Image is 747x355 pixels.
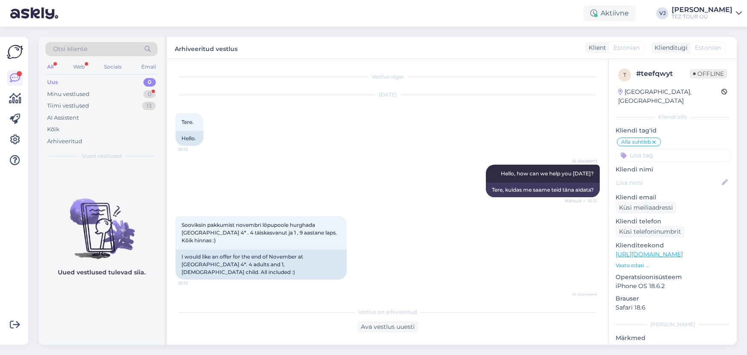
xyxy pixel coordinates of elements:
[140,61,158,72] div: Email
[585,43,606,52] div: Klient
[616,149,730,162] input: Lisa tag
[616,321,730,328] div: [PERSON_NAME]
[71,61,86,72] div: Web
[616,217,730,226] p: Kliendi telefon
[672,13,732,20] div: TEZ TOUR OÜ
[565,292,597,298] span: AI Assistent
[39,183,164,260] img: No chats
[583,6,636,21] div: Aktiivne
[47,102,89,110] div: Tiimi vestlused
[47,90,89,99] div: Minu vestlused
[616,250,683,258] a: [URL][DOMAIN_NAME]
[616,334,730,343] p: Märkmed
[565,198,597,204] span: Nähtud ✓ 10:12
[672,6,742,20] a: [PERSON_NAME]TEZ TOUR OÜ
[358,308,417,316] span: Vestlus on arhiveeritud
[616,273,730,282] p: Operatsioonisüsteem
[47,125,60,134] div: Kõik
[176,73,600,81] div: Vestlus algas
[175,42,238,54] label: Arhiveeritud vestlus
[143,78,156,87] div: 0
[695,43,721,52] span: Estonian
[636,69,690,79] div: # teefqwyt
[616,303,730,312] p: Safari 18.6
[486,183,600,197] div: Tere, kuidas me saame teid täna aidata?
[176,250,347,280] div: I would like an offer for the end of November at [GEOGRAPHIC_DATA] 4*. 4 adults and 1, [DEMOGRAPH...
[616,262,730,269] p: Vaata edasi ...
[178,146,210,153] span: 10:12
[616,241,730,250] p: Klienditeekond
[616,226,685,238] div: Küsi telefoninumbrit
[182,222,338,244] span: Sooviksin pakkumist novembri lõpupoole hurghada [GEOGRAPHIC_DATA] 4* . 4 täiskasvanut ja 1 , 9 aa...
[690,69,727,78] span: Offline
[501,170,594,177] span: Hello, how can we help you [DATE]?
[621,139,651,144] span: Alla suhtleb
[47,137,82,146] div: Arhiveeritud
[143,90,156,99] div: 0
[58,268,146,277] p: Uued vestlused tulevad siia.
[53,45,87,54] span: Otsi kliente
[616,113,730,121] div: Kliendi info
[182,119,193,125] span: Tere.
[616,294,730,303] p: Brauser
[142,102,156,110] div: 13
[672,6,732,13] div: [PERSON_NAME]
[616,165,730,174] p: Kliendi nimi
[656,7,668,19] div: VJ
[618,87,721,105] div: [GEOGRAPHIC_DATA], [GEOGRAPHIC_DATA]
[178,280,210,286] span: 10:13
[176,91,600,99] div: [DATE]
[616,126,730,135] p: Kliendi tag'id
[357,321,418,333] div: Ava vestlus uuesti
[651,43,687,52] div: Klienditugi
[616,202,676,214] div: Küsi meiliaadressi
[45,61,55,72] div: All
[623,72,626,78] span: t
[616,282,730,291] p: iPhone OS 18.6.2
[176,131,203,146] div: Hello.
[7,44,23,60] img: Askly Logo
[613,43,640,52] span: Estonian
[616,193,730,202] p: Kliendi email
[47,78,58,87] div: Uus
[565,158,597,164] span: AI Assistent
[616,178,720,187] input: Lisa nimi
[47,114,79,122] div: AI Assistent
[82,152,122,160] span: Uued vestlused
[102,61,123,72] div: Socials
